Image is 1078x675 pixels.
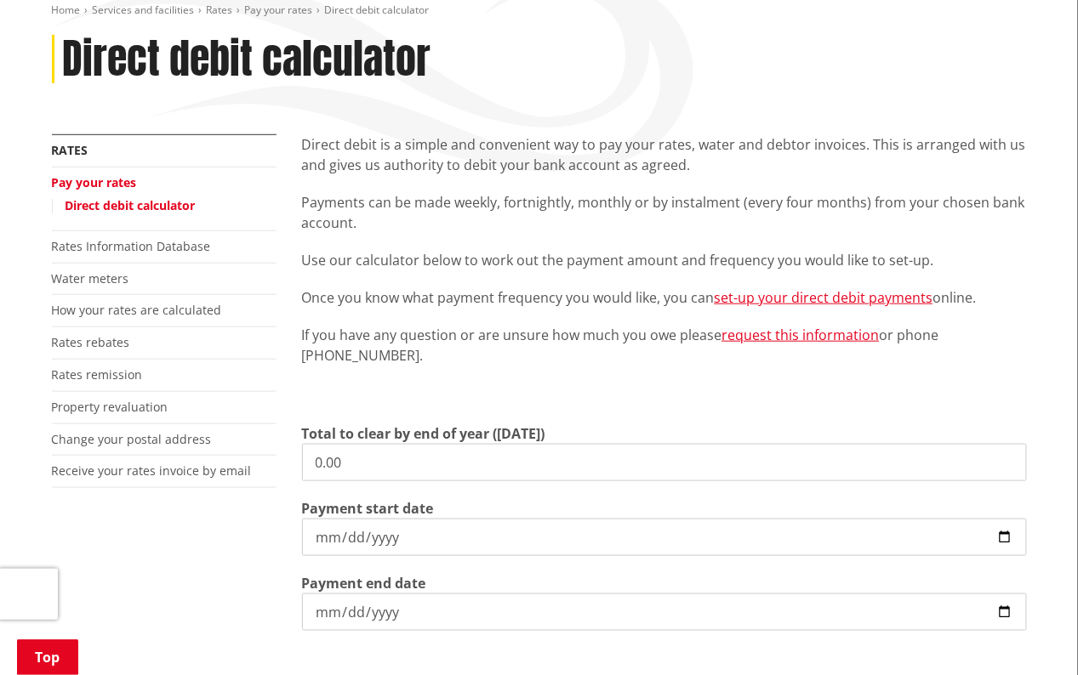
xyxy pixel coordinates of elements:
[302,573,426,593] label: Payment end date
[52,3,1027,18] nav: breadcrumb
[66,197,196,213] a: Direct debit calculator
[245,3,313,17] a: Pay your rates
[52,431,212,447] a: Change your postal address
[302,287,1027,308] p: Once you know what payment frequency you would like, you can online.
[17,639,78,675] a: Top
[63,35,431,84] h1: Direct debit calculator
[52,399,168,415] a: Property revaluation
[302,325,1027,366] p: If you have any question or are unsure how much you owe please or phone [PHONE_NUMBER].
[302,134,1027,175] p: Direct debit is a simple and convenient way to pay your rates, water and debtor invoices. This is...
[52,238,211,254] a: Rates Information Database
[325,3,430,17] span: Direct debit calculator
[52,366,143,383] a: Rates remission
[52,174,137,190] a: Pay your rates
[1000,604,1061,665] iframe: Messenger Launcher
[715,288,933,307] a: set-up your direct debit payments
[52,302,222,318] a: How your rates are calculated
[722,326,880,344] a: request this information
[52,334,130,350] a: Rates rebates
[302,498,434,519] label: Payment start date
[302,192,1027,233] p: Payments can be made weekly, fortnightly, monthly or by instalment (every four months) from your ...
[52,142,88,158] a: Rates
[52,270,129,286] a: Water meters
[93,3,195,17] a: Services and facilities
[302,423,545,444] label: Total to clear by end of year ([DATE])
[302,250,1027,270] p: Use our calculator below to work out the payment amount and frequency you would like to set-up.
[52,462,252,479] a: Receive your rates invoice by email
[207,3,233,17] a: Rates
[52,3,81,17] a: Home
